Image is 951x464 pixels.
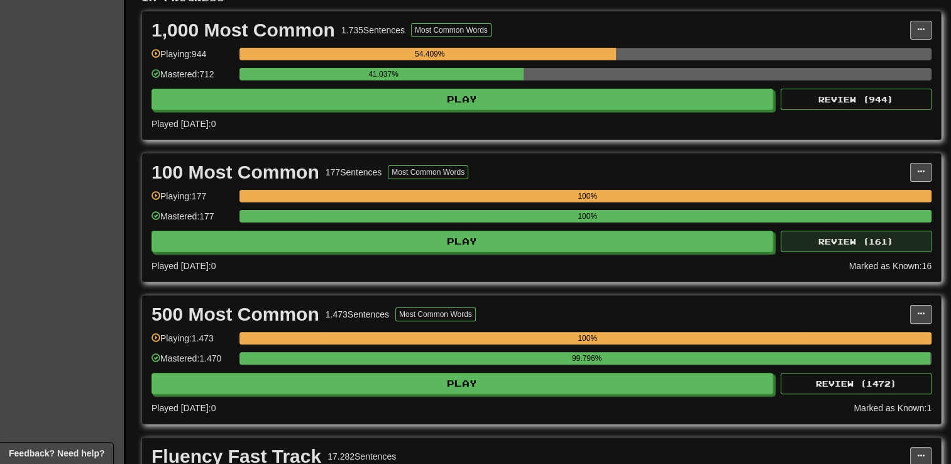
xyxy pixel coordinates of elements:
[151,403,216,413] span: Played [DATE]: 0
[151,305,319,324] div: 500 Most Common
[9,447,104,460] span: Open feedback widget
[151,163,319,182] div: 100 Most Common
[327,450,396,463] div: 17.282 Sentences
[151,89,773,110] button: Play
[854,402,932,414] div: Marked as Known: 1
[326,166,382,179] div: 177 Sentences
[326,308,389,321] div: 1.473 Sentences
[151,352,233,373] div: Mastered: 1.470
[243,48,616,60] div: 54.409%
[781,89,932,110] button: Review (944)
[151,210,233,231] div: Mastered: 177
[849,260,932,272] div: Marked as Known: 16
[151,373,773,394] button: Play
[151,190,233,211] div: Playing: 177
[388,165,468,179] button: Most Common Words
[411,23,492,37] button: Most Common Words
[243,210,932,223] div: 100%
[341,24,405,36] div: 1.735 Sentences
[151,261,216,271] span: Played [DATE]: 0
[395,307,476,321] button: Most Common Words
[243,68,524,80] div: 41.037%
[781,231,932,252] button: Review (161)
[243,332,932,345] div: 100%
[151,68,233,89] div: Mastered: 712
[151,119,216,129] span: Played [DATE]: 0
[151,332,233,353] div: Playing: 1.473
[781,373,932,394] button: Review (1472)
[151,231,773,252] button: Play
[243,352,930,365] div: 99.796%
[151,21,335,40] div: 1,000 Most Common
[243,190,932,202] div: 100%
[151,48,233,69] div: Playing: 944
